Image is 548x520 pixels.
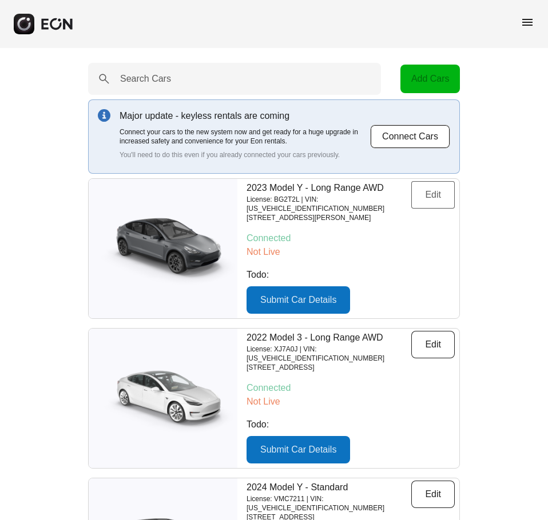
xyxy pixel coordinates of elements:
[247,345,411,363] p: License: XJ7A0J | VIN: [US_VEHICLE_IDENTIFICATION_NUMBER]
[98,109,110,122] img: info
[120,127,370,146] p: Connect your cars to the new system now and get ready for a huge upgrade in increased safety and ...
[411,181,455,209] button: Edit
[120,109,370,123] p: Major update - keyless rentals are coming
[247,181,411,195] p: 2023 Model Y - Long Range AWD
[411,331,455,358] button: Edit
[247,395,455,409] p: Not Live
[521,15,534,29] span: menu
[247,195,411,213] p: License: BG2T2L | VIN: [US_VEHICLE_IDENTIFICATION_NUMBER]
[247,213,411,222] p: [STREET_ADDRESS][PERSON_NAME]
[247,418,455,431] p: Todo:
[120,150,370,159] p: You'll need to do this even if you already connected your cars previously.
[247,436,350,463] button: Submit Car Details
[370,125,450,149] button: Connect Cars
[247,231,455,245] p: Connected
[120,72,171,86] label: Search Cars
[247,331,411,345] p: 2022 Model 3 - Long Range AWD
[247,381,455,395] p: Connected
[89,211,237,286] img: car
[89,361,237,435] img: car
[247,481,411,494] p: 2024 Model Y - Standard
[247,245,455,259] p: Not Live
[247,286,350,314] button: Submit Car Details
[247,494,411,513] p: License: VMC7211 | VIN: [US_VEHICLE_IDENTIFICATION_NUMBER]
[411,481,455,508] button: Edit
[247,268,455,282] p: Todo:
[247,363,411,372] p: [STREET_ADDRESS]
